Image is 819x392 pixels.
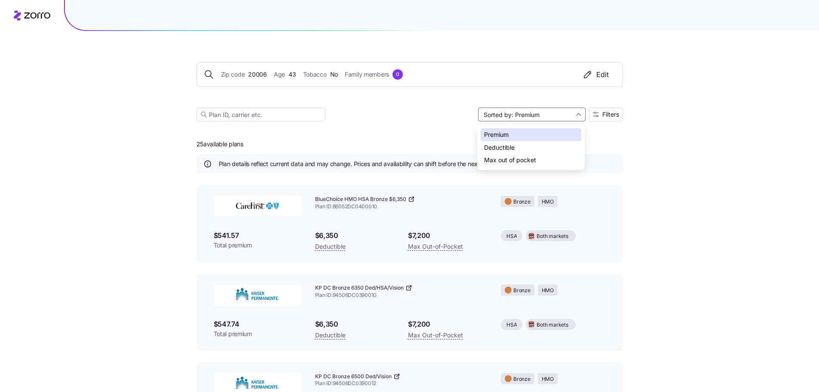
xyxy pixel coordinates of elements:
[303,70,327,79] span: Tobacco
[481,154,581,167] div: Max out of pocket
[602,111,619,117] span: Filters
[315,241,346,252] span: Deductible
[288,70,296,79] span: 43
[345,70,389,79] span: Family members
[589,108,623,121] button: Filters
[506,321,517,329] span: HSA
[542,375,554,383] span: HMO
[408,319,487,330] span: $7,200
[214,196,301,216] img: CareFirst BlueCross BlueShield
[506,232,517,241] span: HSA
[513,287,531,295] span: Bronze
[214,230,301,241] span: $541.57
[478,108,586,121] input: Sort by
[542,198,554,206] span: HMO
[214,284,301,305] img: Kaiser Permanente
[393,69,403,80] div: 0
[315,330,346,340] span: Deductible
[274,70,285,79] span: Age
[513,198,531,206] span: Bronze
[408,330,463,340] span: Max Out-of-Pocket
[315,380,488,387] span: Plan ID: 94506DC0390012
[481,141,581,154] div: Deductible
[513,375,531,383] span: Bronze
[219,160,525,168] span: Plan details reflect current data and may change. Prices and availability can shift before the ne...
[542,287,554,295] span: HMO
[315,203,488,210] span: Plan ID: 86052DC0400010
[315,196,406,203] span: BlueChoice HMO HSA Bronze $6,350
[583,69,609,80] div: Edit
[537,321,568,329] span: Both markets
[330,70,338,79] span: No
[315,319,394,330] span: $6,350
[408,241,463,252] span: Max Out-of-Pocket
[221,70,245,79] span: Zip code
[537,232,568,241] span: Both markets
[214,330,301,338] span: Total premium
[214,241,301,250] span: Total premium
[196,108,325,121] input: Plan ID, carrier etc.
[315,230,394,241] span: $6,350
[576,69,616,80] button: Edit
[481,128,581,141] div: Premium
[315,373,392,380] span: KP DC Bronze 6500 Ded/Vision
[315,284,404,292] span: KP DC Bronze 6350 Ded/HSA/Vision
[248,70,267,79] span: 20006
[214,319,301,330] span: $547.74
[408,230,487,241] span: $7,200
[315,292,488,299] span: Plan ID: 94506DC0390010
[196,140,243,148] span: 25 available plans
